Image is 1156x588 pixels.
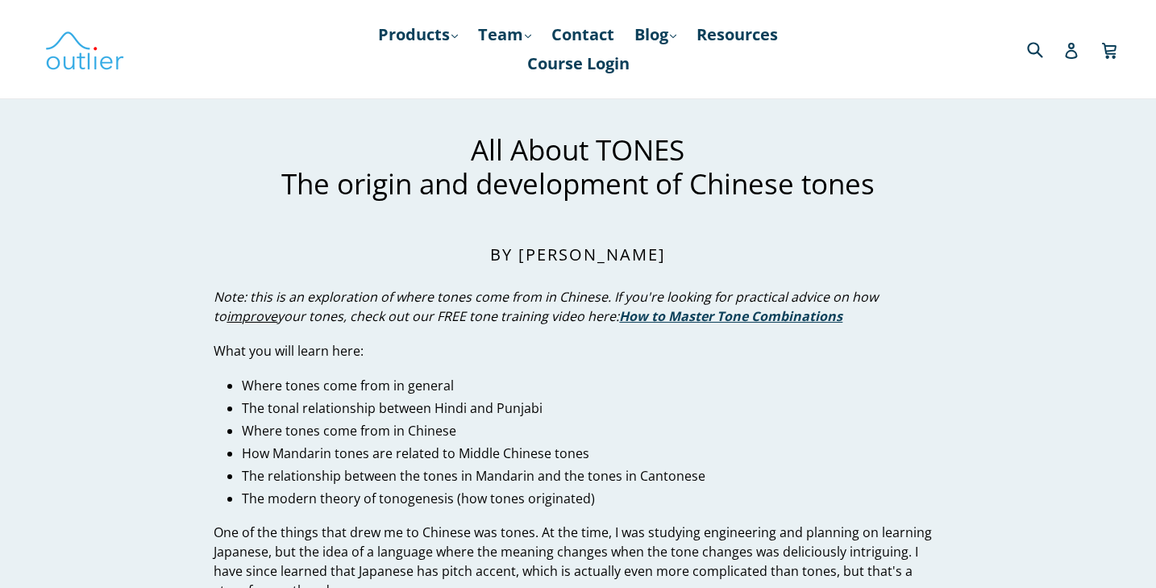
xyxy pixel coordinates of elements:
[214,288,878,326] em: Note: this is an exploration of where tones come from in Chinese. If you're looking for practical...
[1023,32,1067,65] input: Search
[214,245,942,265] h2: by [PERSON_NAME]
[44,26,125,73] img: Outlier Linguistics
[688,20,786,49] a: Resources
[242,444,942,463] li: How Mandarin tones are related to Middle Chinese tones
[214,133,942,201] h1: All About TONES The origin and development of Chinese tones
[227,307,277,325] span: improve
[242,466,942,486] li: The relationship between the tones in Mandarin and the tones in Cantonese
[543,20,622,49] a: Contact
[437,307,619,325] span: FREE tone training video here:
[242,398,942,418] li: The tonal relationship between Hindi and Punjabi
[626,20,684,49] a: Blog
[214,341,942,361] p: What you will learn here:
[242,421,942,440] li: Where tones come from in Chinese
[242,376,942,395] li: Where tones come from in general
[242,489,942,508] li: The modern theory of tonogenesis (how tones originated)
[619,307,842,325] strong: How to Master Tone Combinations
[619,307,842,326] a: How to Master Tone Combinations
[470,20,539,49] a: Team
[370,20,466,49] a: Products
[519,49,638,78] a: Course Login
